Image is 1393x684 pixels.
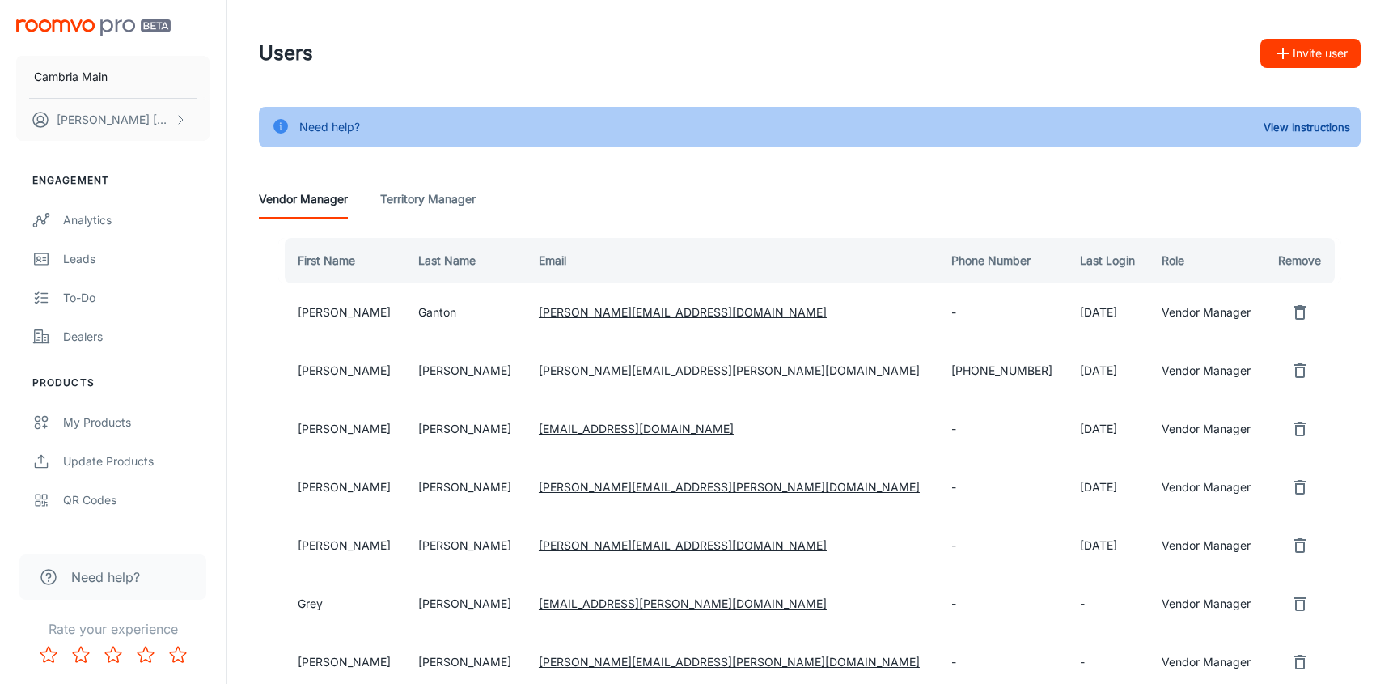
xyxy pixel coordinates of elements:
td: [PERSON_NAME] [278,516,405,575]
td: [PERSON_NAME] [405,342,526,400]
td: Vendor Manager [1149,575,1265,633]
td: [PERSON_NAME] [278,342,405,400]
td: Vendor Manager [1149,400,1265,458]
td: [PERSON_NAME] [278,458,405,516]
button: Cambria Main [16,56,210,98]
div: QR Codes [63,491,210,509]
button: Rate 1 star [32,639,65,671]
td: - [938,575,1067,633]
a: Vendor Manager [259,180,348,219]
a: [EMAIL_ADDRESS][PERSON_NAME][DOMAIN_NAME] [539,597,827,610]
td: - [938,400,1067,458]
td: [DATE] [1067,283,1149,342]
a: Territory Manager [380,180,476,219]
span: Need help? [71,567,140,587]
div: Leads [63,250,210,268]
p: [PERSON_NAME] [PERSON_NAME] [57,111,171,129]
button: remove user [1284,413,1316,445]
a: [PERSON_NAME][EMAIL_ADDRESS][PERSON_NAME][DOMAIN_NAME] [539,655,920,669]
td: [DATE] [1067,516,1149,575]
th: Remove [1265,238,1341,283]
td: [PERSON_NAME] [405,458,526,516]
td: [DATE] [1067,458,1149,516]
div: Need help? [299,112,360,142]
th: Last Name [405,238,526,283]
td: Vendor Manager [1149,283,1265,342]
th: Phone Number [938,238,1067,283]
td: Vendor Manager [1149,516,1265,575]
p: Cambria Main [34,68,108,86]
button: Rate 2 star [65,639,97,671]
th: Email [526,238,938,283]
div: My Products [63,414,210,431]
div: To-do [63,289,210,307]
td: [PERSON_NAME] [405,516,526,575]
td: [PERSON_NAME] [405,575,526,633]
button: Rate 3 star [97,639,129,671]
img: Roomvo PRO Beta [16,19,171,36]
a: [PERSON_NAME][EMAIL_ADDRESS][DOMAIN_NAME] [539,305,827,319]
button: Rate 5 star [162,639,194,671]
td: [PERSON_NAME] [278,400,405,458]
button: remove user [1284,296,1316,329]
td: Ganton [405,283,526,342]
td: Vendor Manager [1149,342,1265,400]
button: View Instructions [1260,115,1354,139]
th: Role [1149,238,1265,283]
td: [DATE] [1067,400,1149,458]
td: [DATE] [1067,342,1149,400]
td: Grey [278,575,405,633]
div: Update Products [63,452,210,470]
td: [PERSON_NAME] [278,283,405,342]
button: [PERSON_NAME] [PERSON_NAME] [16,99,210,141]
button: remove user [1284,471,1316,503]
div: Dealers [63,328,210,346]
th: First Name [278,238,405,283]
a: [PERSON_NAME][EMAIL_ADDRESS][PERSON_NAME][DOMAIN_NAME] [539,363,920,377]
td: - [938,516,1067,575]
p: Rate your experience [13,619,213,639]
button: Rate 4 star [129,639,162,671]
th: Last Login [1067,238,1149,283]
button: Invite user [1260,39,1361,68]
button: remove user [1284,588,1316,620]
h1: Users [259,39,313,68]
button: remove user [1284,529,1316,562]
a: [PERSON_NAME][EMAIL_ADDRESS][DOMAIN_NAME] [539,538,827,552]
button: remove user [1284,355,1316,387]
div: Analytics [63,211,210,229]
td: Vendor Manager [1149,458,1265,516]
a: [EMAIL_ADDRESS][DOMAIN_NAME] [539,422,734,435]
td: - [938,283,1067,342]
a: [PHONE_NUMBER] [951,363,1052,377]
a: [PERSON_NAME][EMAIL_ADDRESS][PERSON_NAME][DOMAIN_NAME] [539,480,920,494]
td: - [938,458,1067,516]
button: remove user [1284,646,1316,678]
td: - [1067,575,1149,633]
td: [PERSON_NAME] [405,400,526,458]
